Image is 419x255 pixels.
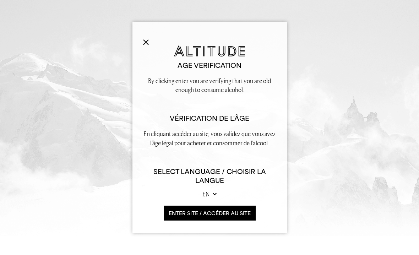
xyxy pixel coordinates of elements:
p: En cliquant accéder au site, vous validez que vous avez l’âge légal pour acheter et consommer de ... [143,129,276,147]
h2: Vérification de l'âge [143,114,276,123]
h2: Age verification [143,61,276,70]
img: Close [143,39,149,45]
button: ENTER SITE / accéder au site [164,206,256,221]
img: Altitude Gin [174,45,245,56]
h6: Select Language / Choisir la langue [143,167,276,185]
p: By clicking enter you are verifying that you are old enough to consume alcohol. [143,76,276,94]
